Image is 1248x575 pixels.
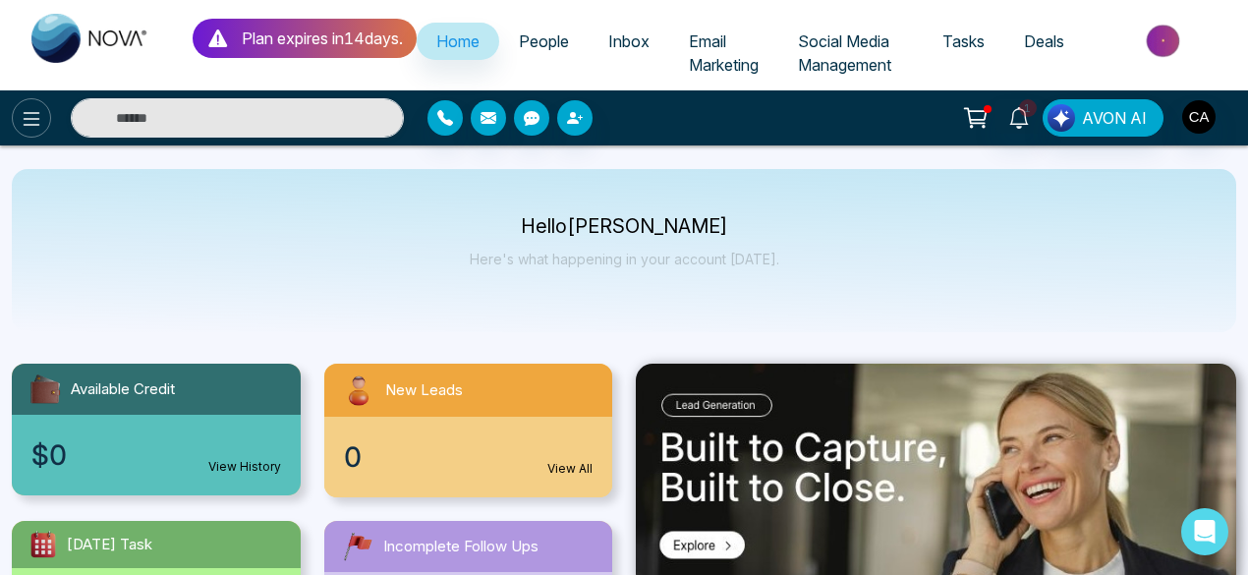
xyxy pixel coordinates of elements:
[208,458,281,476] a: View History
[1048,104,1075,132] img: Lead Flow
[519,31,569,51] span: People
[689,31,759,75] span: Email Marketing
[470,218,779,235] p: Hello [PERSON_NAME]
[778,23,923,84] a: Social Media Management
[1182,100,1216,134] img: User Avatar
[312,364,625,497] a: New Leads0View All
[1181,508,1228,555] div: Open Intercom Messenger
[589,23,669,60] a: Inbox
[417,23,499,60] a: Home
[1019,99,1037,117] span: 1
[499,23,589,60] a: People
[385,379,463,402] span: New Leads
[31,434,67,476] span: $0
[383,536,539,558] span: Incomplete Follow Ups
[340,529,375,564] img: followUps.svg
[1082,106,1147,130] span: AVON AI
[1094,19,1236,63] img: Market-place.gif
[1004,23,1084,60] a: Deals
[923,23,1004,60] a: Tasks
[942,31,985,51] span: Tasks
[31,14,149,63] img: Nova CRM Logo
[344,436,362,478] span: 0
[547,460,593,478] a: View All
[1024,31,1064,51] span: Deals
[67,534,152,556] span: [DATE] Task
[1043,99,1163,137] button: AVON AI
[242,27,403,50] p: Plan expires in 14 day s .
[71,378,175,401] span: Available Credit
[608,31,650,51] span: Inbox
[669,23,778,84] a: Email Marketing
[436,31,480,51] span: Home
[28,529,59,560] img: todayTask.svg
[798,31,891,75] span: Social Media Management
[995,99,1043,134] a: 1
[340,372,377,409] img: newLeads.svg
[470,251,779,267] p: Here's what happening in your account [DATE].
[28,372,63,407] img: availableCredit.svg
